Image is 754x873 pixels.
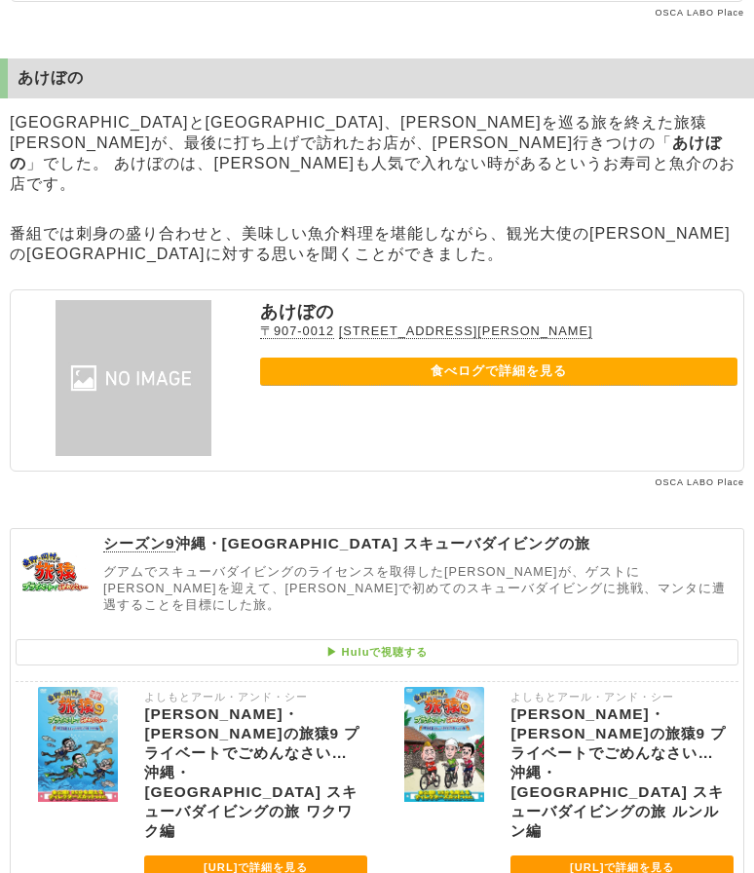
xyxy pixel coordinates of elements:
img: 東野・岡村の旅猿9 プライベートでごめんなさい… 沖縄・石垣島 スキューバダイビングの旅 ワクワク編 [38,688,118,802]
p: [PERSON_NAME]・[PERSON_NAME]の旅猿9 プライベートでごめんなさい… 沖縄・[GEOGRAPHIC_DATA] スキューバダイビングの旅 ルンルン編 [510,705,734,842]
p: [PERSON_NAME]・[PERSON_NAME]の旅猿9 プライベートでごめんなさい… 沖縄・[GEOGRAPHIC_DATA] スキューバダイビングの旅 ワクワク編 [144,705,367,842]
a: 東野・岡村の旅猿9 プライベートでごめんなさい… 沖縄・石垣島 スキューバダイビングの旅 ワクワク編 [38,790,118,806]
p: グアムでスキューバダイビングのライセンスを取得した[PERSON_NAME]が、ゲストに[PERSON_NAME]を迎えて、[PERSON_NAME]で初めてのスキューバダイビングに挑戦、マンタ... [103,565,738,616]
img: 東野・岡村の旅猿～プライベートでごめんなさい～ [16,535,94,613]
p: よしもとアール・アンド・シー [144,688,367,705]
p: 沖縄・[GEOGRAPHIC_DATA] スキューバダイビングの旅 [103,535,738,555]
p: あけぼの [260,301,737,324]
img: あけぼの [17,301,250,457]
a: OSCA LABO Place [655,9,744,19]
a: 東野・岡村の旅猿9 プライベートでごめんなさい… 沖縄・石垣島 スキューバダイビングの旅 ルンルン編 [404,790,484,806]
a: OSCA LABO Place [655,478,744,488]
a: 食べログで詳細を見る [260,359,737,387]
p: よしもとアール・アンド・シー [510,688,734,705]
img: 東野・岡村の旅猿9 プライベートでごめんなさい… 沖縄・石垣島 スキューバダイビングの旅 ルンルン編 [404,688,484,802]
a: ▶ ︎Huluで視聴する [17,641,737,665]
